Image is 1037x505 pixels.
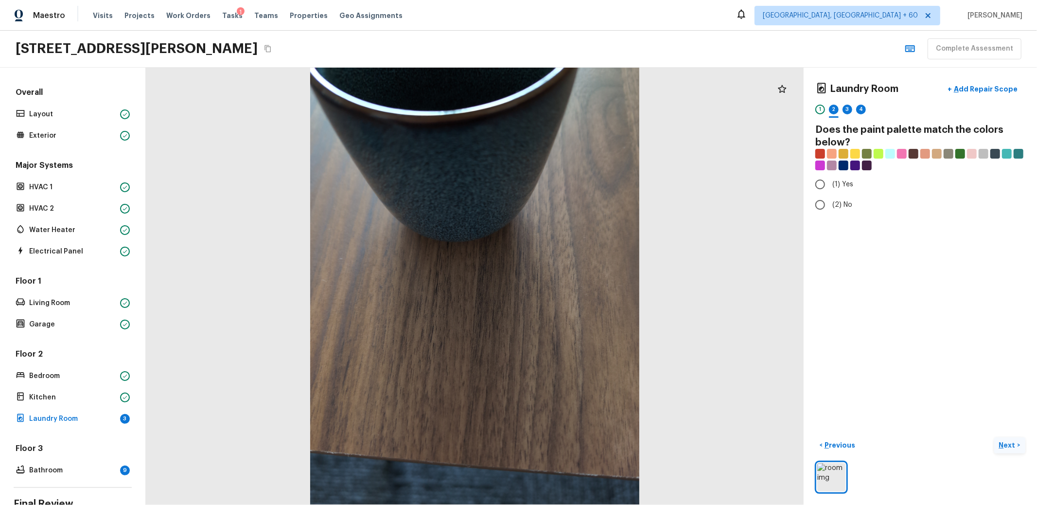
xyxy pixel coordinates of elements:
[843,105,852,114] div: 3
[237,7,245,17] div: 1
[222,12,243,19] span: Tasks
[29,298,116,308] p: Living Room
[16,40,258,57] h2: [STREET_ADDRESS][PERSON_NAME]
[964,11,1022,20] span: [PERSON_NAME]
[339,11,403,20] span: Geo Assignments
[952,84,1018,94] p: Add Repair Scope
[262,42,274,55] button: Copy Address
[830,83,898,95] h4: Laundry Room
[14,443,132,456] h5: Floor 3
[290,11,328,20] span: Properties
[14,349,132,361] h5: Floor 2
[29,204,116,214] p: HVAC 2
[856,105,866,114] div: 4
[940,79,1025,99] button: +Add Repair Scope
[29,371,116,381] p: Bedroom
[29,131,116,141] p: Exterior
[832,180,853,189] span: (1) Yes
[120,466,130,475] div: 9
[29,182,116,192] p: HVAC 1
[29,414,116,424] p: Laundry Room
[817,463,845,491] img: room img
[29,109,116,119] p: Layout
[29,466,116,475] p: Bathroom
[815,437,859,453] button: <Previous
[999,440,1018,450] p: Next
[29,225,116,235] p: Water Heater
[829,105,839,114] div: 2
[14,160,132,173] h5: Major Systems
[93,11,113,20] span: Visits
[832,200,852,210] span: (2) No
[14,87,132,100] h5: Overall
[29,247,116,256] p: Electrical Panel
[14,276,132,289] h5: Floor 1
[33,11,65,20] span: Maestro
[29,320,116,329] p: Garage
[815,105,825,114] div: 1
[124,11,155,20] span: Projects
[994,437,1025,453] button: Next>
[166,11,211,20] span: Work Orders
[120,414,130,424] div: 3
[254,11,278,20] span: Teams
[823,440,855,450] p: Previous
[815,124,1025,149] h4: Does the paint palette match the colors below?
[29,393,116,402] p: Kitchen
[763,11,918,20] span: [GEOGRAPHIC_DATA], [GEOGRAPHIC_DATA] + 60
